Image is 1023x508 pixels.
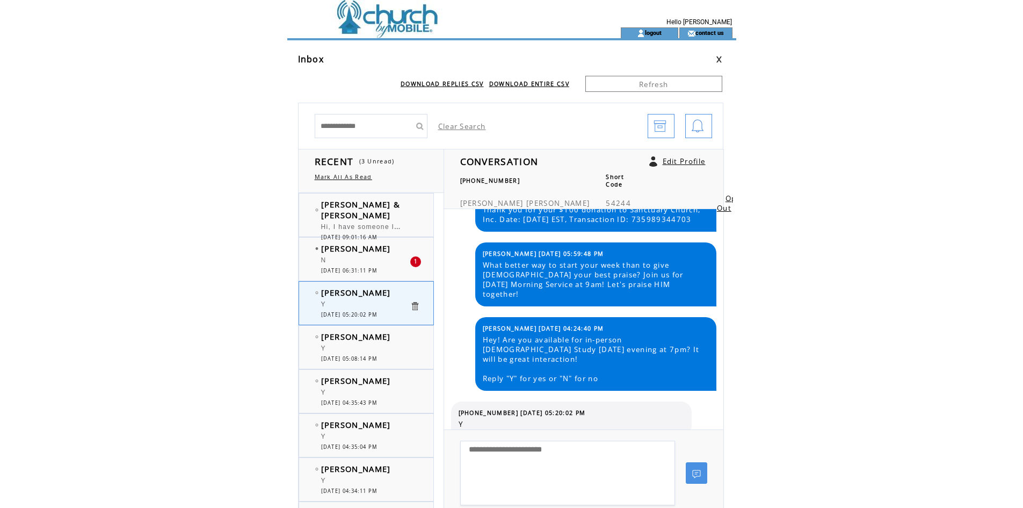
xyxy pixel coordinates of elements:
[321,345,326,352] span: Y
[483,260,708,299] span: What better way to start your week than to give [DEMOGRAPHIC_DATA] your best praise? Join us for ...
[654,115,666,139] img: archive.png
[483,325,604,332] span: [PERSON_NAME] [DATE] 04:24:40 PM
[321,243,391,254] span: [PERSON_NAME]
[460,155,539,168] span: CONVERSATION
[315,335,318,338] img: bulletEmpty.png
[606,173,624,188] span: Short Code
[489,80,569,88] a: DOWNLOAD ENTIRE CSV
[321,463,391,474] span: [PERSON_NAME]
[483,250,604,257] span: [PERSON_NAME] [DATE] 05:59:48 PM
[410,256,421,267] div: 1
[460,177,520,184] span: [PHONE_NUMBER]
[321,488,378,495] span: [DATE] 04:34:11 PM
[298,53,324,65] span: Inbox
[483,205,708,224] span: Thank you for your $100 donation to Sanctuary Church, Inc. Date: [DATE] EST, Transaction ID: 7359...
[401,80,484,88] a: DOWNLOAD REPLIES CSV
[315,173,372,181] a: Mark All As Read
[321,311,378,318] span: [DATE] 05:20:02 PM
[691,115,704,139] img: bell.png
[438,121,486,131] a: Clear Search
[459,409,586,417] span: [PHONE_NUMBER] [DATE] 05:20:02 PM
[321,256,327,264] span: N
[585,76,722,92] a: Refresh
[321,300,326,308] span: Y
[321,234,378,241] span: [DATE] 09:01:16 AM
[411,114,427,138] input: Submit
[687,29,695,38] img: contact_us_icon.gif
[321,375,391,386] span: [PERSON_NAME]
[359,158,395,165] span: (3 Unread)
[321,389,326,396] span: Y
[321,355,378,362] span: [DATE] 05:08:14 PM
[315,209,318,211] img: bulletEmpty.png
[663,156,706,166] a: Edit Profile
[649,156,657,167] a: Click to edit user profile
[321,199,401,220] span: [PERSON_NAME] & [PERSON_NAME]
[695,29,724,36] a: contact us
[315,468,318,470] img: bulletEmpty.png
[321,443,378,450] span: [DATE] 04:35:04 PM
[637,29,645,38] img: account_icon.gif
[315,291,318,294] img: bulletEmpty.png
[315,424,318,426] img: bulletEmpty.png
[321,399,378,406] span: [DATE] 04:35:43 PM
[483,335,708,383] span: Hey! Are you available for in-person [DEMOGRAPHIC_DATA] Study [DATE] evening at 7pm? It will be g...
[645,29,662,36] a: logout
[606,198,631,208] span: 54244
[526,198,590,208] span: [PERSON_NAME]
[321,287,391,298] span: [PERSON_NAME]
[410,301,420,311] a: Click to delete these messgaes
[321,477,326,484] span: Y
[459,419,684,429] span: Y
[717,194,740,213] a: Opt Out
[460,198,524,208] span: [PERSON_NAME]
[321,267,378,274] span: [DATE] 06:31:11 PM
[315,380,318,382] img: bulletEmpty.png
[321,433,326,440] span: Y
[321,331,391,342] span: [PERSON_NAME]
[315,247,318,250] img: bulletFull.png
[666,18,732,26] span: Hello [PERSON_NAME]
[315,155,354,168] span: RECENT
[321,419,391,430] span: [PERSON_NAME]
